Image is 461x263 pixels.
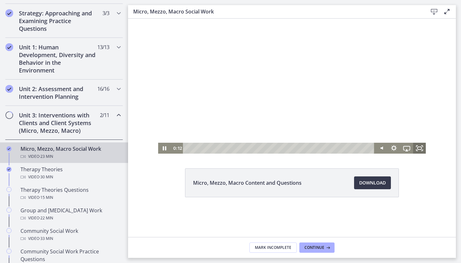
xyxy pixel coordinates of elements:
[285,124,298,135] button: Fullscreen
[19,85,97,100] h2: Unit 2: Assessment and Intervention Planning
[20,145,120,160] div: Micro, Mezzo, Macro Social Work
[20,186,120,201] div: Therapy Theories Questions
[100,111,109,119] span: 2 / 11
[359,179,386,187] span: Download
[247,124,259,135] button: Mute
[255,245,291,250] span: Mark Incomplete
[20,235,120,242] div: Video
[6,167,12,172] i: Completed
[19,9,97,32] h2: Strategy: Approaching and Examining Practice Questions
[299,242,335,253] button: Continue
[39,173,53,181] span: · 30 min
[20,207,120,222] div: Group and [MEDICAL_DATA] Work
[39,214,53,222] span: · 22 min
[5,9,13,17] i: Completed
[193,179,302,187] span: Micro, Mezzo, Macro Content and Questions
[97,43,109,51] span: 13 / 13
[20,227,120,242] div: Community Social Work
[39,153,53,160] span: · 23 min
[5,85,13,93] i: Completed
[19,111,97,134] h2: Unit 3: Interventions with Clients and Client Systems (Micro, Mezzo, Macro)
[97,85,109,93] span: 16 / 16
[20,173,120,181] div: Video
[20,214,120,222] div: Video
[354,176,391,189] a: Download
[20,194,120,201] div: Video
[272,124,285,135] button: Airplay
[259,124,272,135] button: Show settings menu
[39,235,53,242] span: · 33 min
[102,9,109,17] span: 3 / 3
[20,153,120,160] div: Video
[128,19,456,154] iframe: Video Lesson
[39,194,53,201] span: · 15 min
[304,245,324,250] span: Continue
[133,8,417,15] h3: Micro, Mezzo, Macro Social Work
[5,43,13,51] i: Completed
[249,242,297,253] button: Mark Incomplete
[19,43,97,74] h2: Unit 1: Human Development, Diversity and Behavior in the Environment
[20,165,120,181] div: Therapy Theories
[6,146,12,151] i: Completed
